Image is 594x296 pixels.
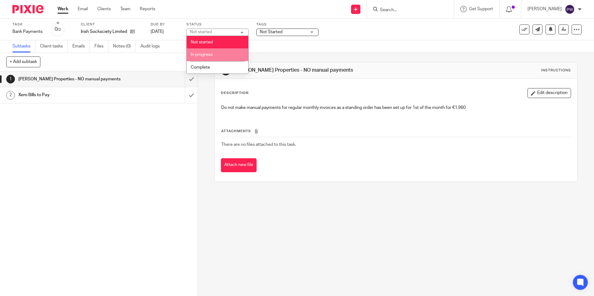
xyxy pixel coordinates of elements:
[6,91,15,100] div: 2
[6,75,15,83] div: 1
[151,22,179,27] label: Due by
[81,29,127,35] p: Irish Socksciety Limited
[469,7,493,11] span: Get Support
[120,6,130,12] a: Team
[94,40,108,52] a: Files
[379,7,435,13] input: Search
[81,22,143,27] label: Client
[12,29,43,35] div: Bank Payments
[528,88,571,98] button: Edit description
[55,26,61,33] div: 0
[221,142,296,147] span: There are no files attached to this task.
[541,68,571,73] div: Instructions
[234,67,409,74] h1: [PERSON_NAME] Properties - NO manual payments
[140,6,155,12] a: Reports
[72,40,90,52] a: Emails
[97,6,111,12] a: Clients
[256,22,318,27] label: Tags
[528,6,562,12] p: [PERSON_NAME]
[18,90,125,100] h1: Xero Bills to Pay
[40,40,68,52] a: Client tasks
[191,52,212,57] span: In progress
[6,56,40,67] button: + Add subtask
[18,74,125,84] h1: [PERSON_NAME] Properties - NO manual payments
[221,129,251,133] span: Attachments
[57,6,68,12] a: Work
[151,29,164,34] span: [DATE]
[12,22,43,27] label: Task
[221,91,249,96] p: Description
[78,6,88,12] a: Email
[12,40,35,52] a: Subtasks
[140,40,164,52] a: Audit logs
[57,28,61,31] small: /2
[565,4,575,14] img: svg%3E
[186,22,249,27] label: Status
[191,40,213,44] span: Not started
[221,158,257,172] button: Attach new file
[191,65,210,70] span: Complete
[190,30,212,34] div: Not started
[260,30,282,34] span: Not Started
[113,40,136,52] a: Notes (0)
[221,105,570,111] p: Do not make manual payments for regular monthly invoices as a standing order has been set up for ...
[12,5,43,13] img: Pixie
